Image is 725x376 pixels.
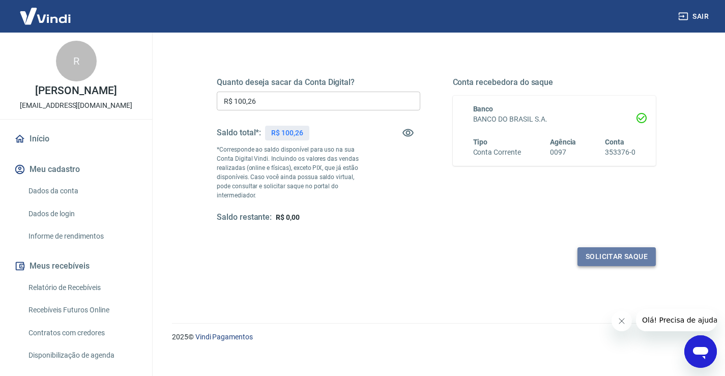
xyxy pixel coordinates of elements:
[35,85,117,96] p: [PERSON_NAME]
[550,138,576,146] span: Agência
[217,128,261,138] h5: Saldo total*:
[217,145,369,200] p: *Corresponde ao saldo disponível para uso na sua Conta Digital Vindi. Incluindo os valores das ve...
[605,138,624,146] span: Conta
[24,277,140,298] a: Relatório de Recebíveis
[20,100,132,111] p: [EMAIL_ADDRESS][DOMAIN_NAME]
[24,181,140,201] a: Dados da conta
[6,7,85,15] span: Olá! Precisa de ajuda?
[24,204,140,224] a: Dados de login
[473,138,488,146] span: Tipo
[636,309,717,331] iframe: Mensagem da empresa
[276,213,300,221] span: R$ 0,00
[217,212,272,223] h5: Saldo restante:
[473,147,521,158] h6: Conta Corrente
[12,255,140,277] button: Meus recebíveis
[24,226,140,247] a: Informe de rendimentos
[172,332,701,342] p: 2025 ©
[473,105,494,113] span: Banco
[195,333,253,341] a: Vindi Pagamentos
[24,300,140,321] a: Recebíveis Futuros Online
[24,345,140,366] a: Disponibilização de agenda
[24,323,140,343] a: Contratos com credores
[605,147,635,158] h6: 353376-0
[12,128,140,150] a: Início
[676,7,713,26] button: Sair
[612,311,632,331] iframe: Fechar mensagem
[473,114,636,125] h6: BANCO DO BRASIL S.A.
[12,158,140,181] button: Meu cadastro
[453,77,656,88] h5: Conta recebedora do saque
[12,1,78,32] img: Vindi
[271,128,303,138] p: R$ 100,26
[577,247,656,266] button: Solicitar saque
[217,77,420,88] h5: Quanto deseja sacar da Conta Digital?
[684,335,717,368] iframe: Botão para abrir a janela de mensagens
[56,41,97,81] div: R
[550,147,576,158] h6: 0097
